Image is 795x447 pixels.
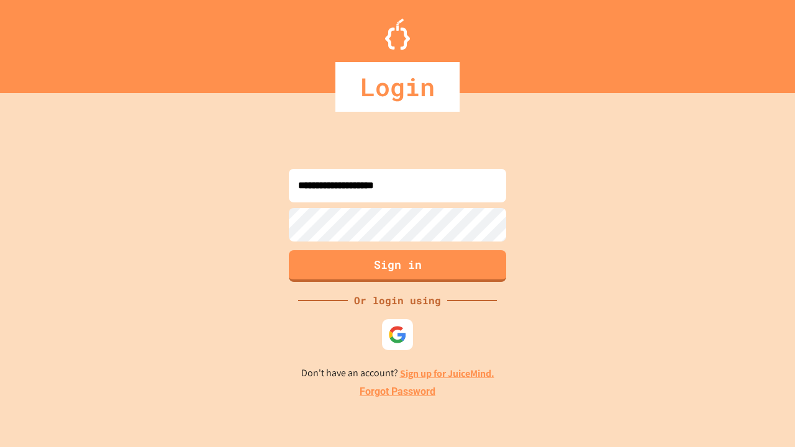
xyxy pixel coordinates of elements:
button: Sign in [289,250,506,282]
a: Sign up for JuiceMind. [400,367,494,380]
p: Don't have an account? [301,366,494,381]
iframe: chat widget [692,343,783,396]
a: Forgot Password [360,384,435,399]
div: Login [335,62,460,112]
div: Or login using [348,293,447,308]
img: Logo.svg [385,19,410,50]
iframe: chat widget [743,397,783,435]
img: google-icon.svg [388,325,407,344]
